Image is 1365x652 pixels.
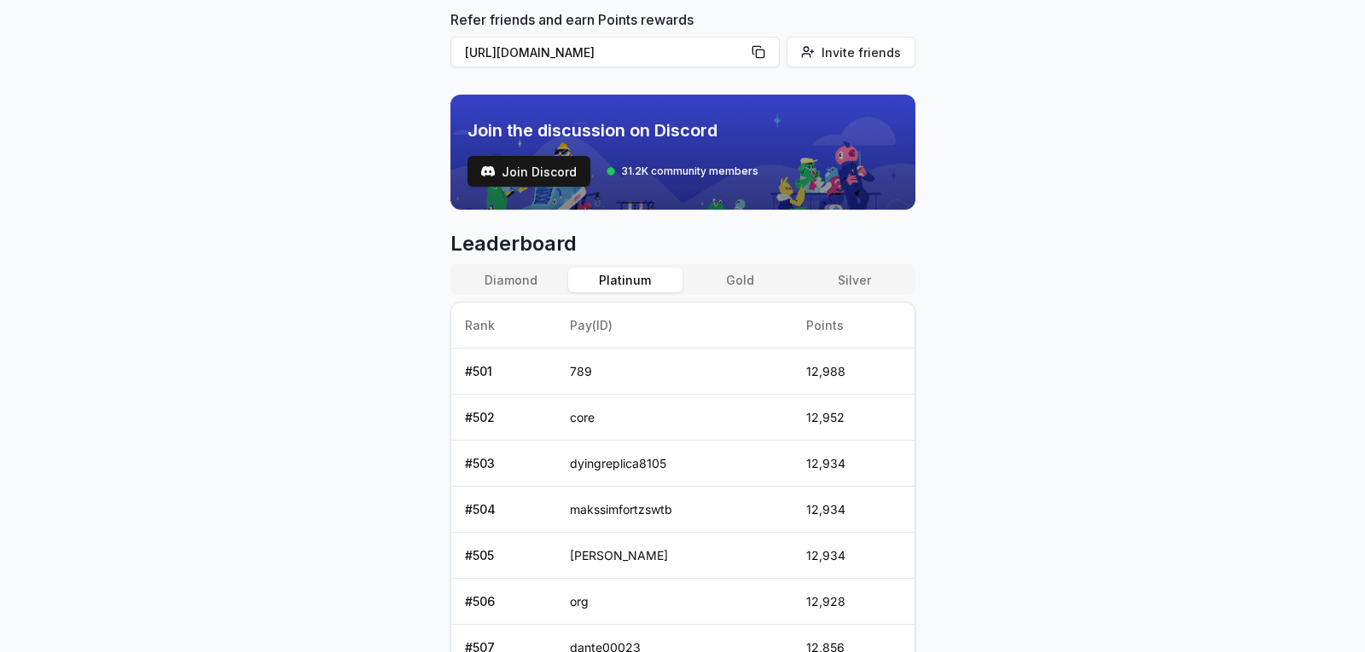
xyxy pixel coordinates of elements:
td: 12,952 [793,395,914,441]
img: test [481,164,495,178]
span: Join Discord [502,163,577,181]
span: Leaderboard [450,230,915,257]
td: 12,988 [793,349,914,395]
td: 12,928 [793,579,914,625]
th: Rank [451,303,557,349]
img: discord_banner [450,95,915,210]
td: # 501 [451,349,557,395]
button: Join Discord [468,156,590,187]
button: Diamond [454,268,568,292]
td: core [556,395,793,441]
button: [URL][DOMAIN_NAME] [450,37,780,67]
td: # 504 [451,487,557,533]
th: Pay(ID) [556,303,793,349]
td: # 503 [451,441,557,487]
td: makssimfortzswtb [556,487,793,533]
button: Gold [682,268,797,292]
a: testJoin Discord [468,156,590,187]
button: Silver [797,268,911,292]
td: # 502 [451,395,557,441]
td: 789 [556,349,793,395]
button: Platinum [568,268,682,292]
th: Points [793,303,914,349]
span: 31.2K community members [621,164,758,178]
span: Join the discussion on Discord [468,118,758,142]
td: 12,934 [793,441,914,487]
td: org [556,579,793,625]
td: dyingreplica8105 [556,441,793,487]
td: 12,934 [793,533,914,579]
td: # 505 [451,533,557,579]
div: Refer friends and earn Points rewards [450,9,915,74]
span: Invite friends [822,43,901,61]
td: 12,934 [793,487,914,533]
td: [PERSON_NAME] [556,533,793,579]
td: # 506 [451,579,557,625]
button: Invite friends [787,37,915,67]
